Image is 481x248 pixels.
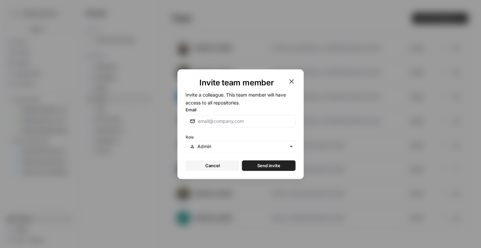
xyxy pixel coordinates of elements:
h1: Invite team member [186,78,288,88]
button: Cancel [186,160,239,171]
span: Invite a colleague. This team member will have access to all repositories. [186,92,286,105]
span: Role [186,135,194,140]
label: Email [186,106,295,113]
input: Admin [197,143,291,150]
input: email@company.com [198,118,291,124]
span: Send invite [257,162,280,169]
span: Cancel [205,162,220,169]
button: Send invite [242,160,295,171]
